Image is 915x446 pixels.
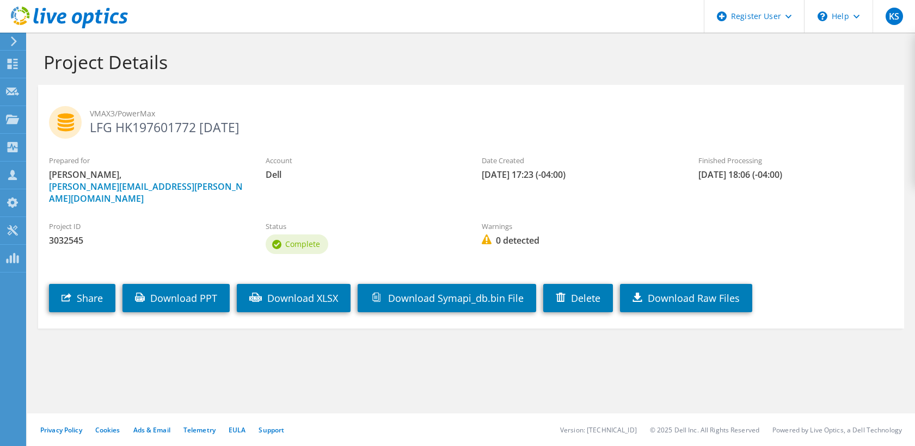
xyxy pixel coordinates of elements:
[259,425,284,435] a: Support
[482,155,677,166] label: Date Created
[49,284,115,312] a: Share
[650,425,759,435] li: © 2025 Dell Inc. All Rights Reserved
[266,155,460,166] label: Account
[482,234,677,246] span: 0 detected
[49,234,244,246] span: 3032545
[543,284,613,312] a: Delete
[90,108,893,120] span: VMAX3/PowerMax
[285,239,320,249] span: Complete
[818,11,827,21] svg: \n
[49,155,244,166] label: Prepared for
[49,181,243,205] a: [PERSON_NAME][EMAIL_ADDRESS][PERSON_NAME][DOMAIN_NAME]
[698,155,893,166] label: Finished Processing
[95,425,120,435] a: Cookies
[49,221,244,232] label: Project ID
[560,425,637,435] li: Version: [TECHNICAL_ID]
[49,106,893,133] h2: LFG HK197601772 [DATE]
[133,425,170,435] a: Ads & Email
[482,221,677,232] label: Warnings
[620,284,752,312] a: Download Raw Files
[44,51,893,73] h1: Project Details
[266,221,460,232] label: Status
[482,169,677,181] span: [DATE] 17:23 (-04:00)
[40,425,82,435] a: Privacy Policy
[266,169,460,181] span: Dell
[358,284,536,312] a: Download Symapi_db.bin File
[122,284,230,312] a: Download PPT
[698,169,893,181] span: [DATE] 18:06 (-04:00)
[229,425,245,435] a: EULA
[237,284,351,312] a: Download XLSX
[772,425,902,435] li: Powered by Live Optics, a Dell Technology
[49,169,244,205] span: [PERSON_NAME],
[183,425,216,435] a: Telemetry
[886,8,903,25] span: KS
